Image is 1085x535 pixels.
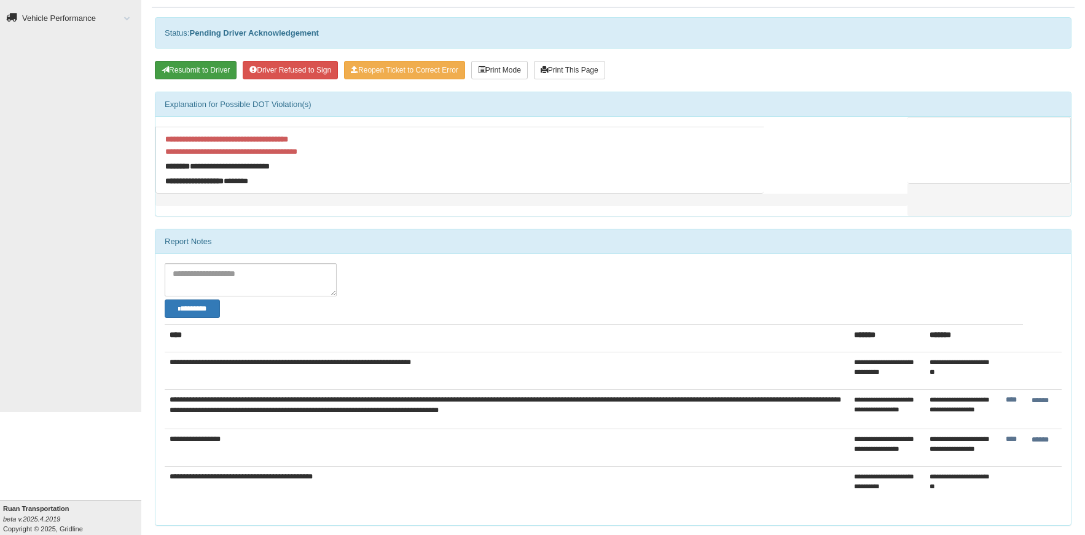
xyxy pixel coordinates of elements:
[3,505,69,512] b: Ruan Transportation
[344,61,465,79] button: Reopen Ticket
[155,229,1071,254] div: Report Notes
[534,61,605,79] button: Print This Page
[189,28,318,38] strong: Pending Driver Acknowledgement
[3,515,60,523] i: beta v.2025.4.2019
[155,61,237,79] button: Resubmit To Driver
[155,17,1071,49] div: Status:
[243,61,338,79] button: Driver Refused to Sign
[3,504,141,534] div: Copyright © 2025, Gridline
[471,61,528,79] button: Print Mode
[165,299,220,318] button: Change Filter Options
[155,92,1071,117] div: Explanation for Possible DOT Violation(s)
